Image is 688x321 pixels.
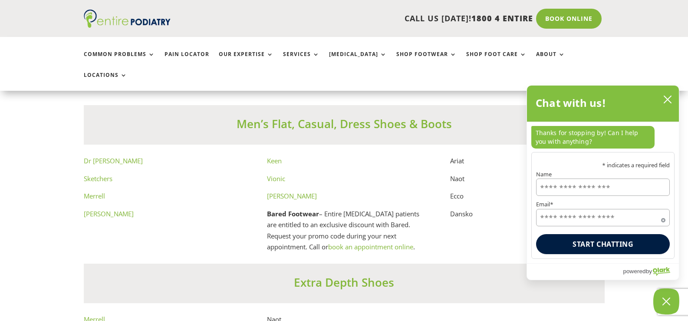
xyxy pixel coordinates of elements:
[84,192,105,200] a: Merrell
[450,173,605,191] p: Naot
[661,93,675,106] button: close chatbox
[536,234,670,254] button: Start chatting
[204,13,533,24] p: CALL US [DATE]!
[653,288,679,314] button: Close Chatbox
[531,126,655,149] p: Thanks for stopping by! Can I help you with anything?
[84,21,171,30] a: Entire Podiatry
[396,51,457,70] a: Shop Footwear
[84,72,127,91] a: Locations
[329,51,387,70] a: [MEDICAL_DATA]
[283,51,319,70] a: Services
[267,174,285,183] a: Vionic
[328,242,413,251] a: book an appointment online
[536,9,602,29] a: Book Online
[84,275,605,295] h3: Extra Depth Shoes
[267,209,319,218] strong: Bared Footwear
[471,13,533,23] span: 1800 4 ENTIRE
[450,156,605,173] p: Ariat
[623,266,645,277] span: powered
[536,162,670,168] p: * indicates a required field
[267,208,421,253] p: – Entire [MEDICAL_DATA] patients are entitled to an exclusive discount with Bared. Request your p...
[536,202,670,208] label: Email*
[450,191,605,208] p: Ecco
[536,51,565,70] a: About
[536,209,670,226] input: Email
[84,116,605,136] h3: Men’s Flat, Casual, Dress Shoes & Boots
[84,156,143,165] a: Dr [PERSON_NAME]
[84,51,155,70] a: Common Problems
[646,266,652,277] span: by
[527,122,679,152] div: chat
[466,51,527,70] a: Shop Foot Care
[536,172,670,177] label: Name
[165,51,209,70] a: Pain Locator
[267,192,317,200] a: [PERSON_NAME]
[527,85,679,280] div: olark chatbox
[219,51,273,70] a: Our Expertise
[84,10,171,28] img: logo (1)
[623,264,679,280] a: Powered by Olark
[536,94,606,112] h2: Chat with us!
[661,216,665,221] span: Required field
[267,156,282,165] a: Keen
[450,208,605,220] p: Dansko
[84,174,112,183] a: Sketchers
[536,179,670,196] input: Name
[84,209,134,218] a: [PERSON_NAME]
